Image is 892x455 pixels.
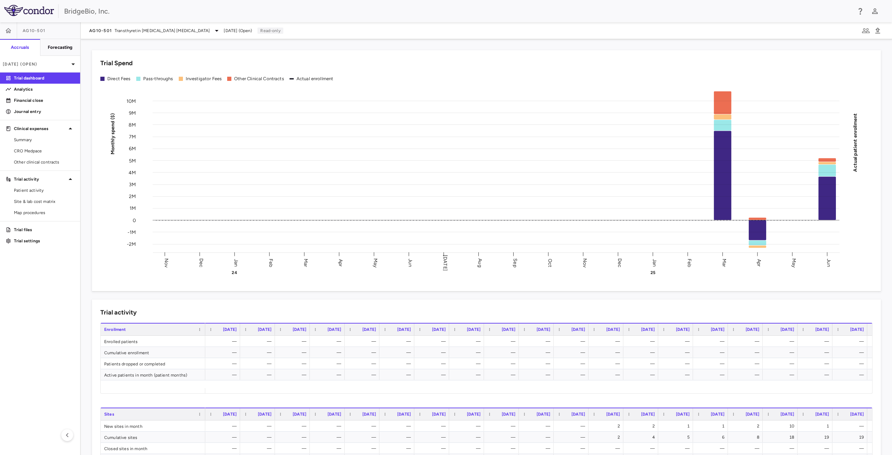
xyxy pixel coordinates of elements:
span: [DATE] [641,327,655,332]
div: BridgeBio, Inc. [64,6,852,16]
div: — [316,347,341,358]
div: — [734,369,759,380]
div: — [664,347,690,358]
span: [DATE] [746,327,759,332]
div: — [595,443,620,454]
h6: Trial activity [100,308,137,317]
div: — [664,443,690,454]
text: Nov [163,258,169,267]
div: Cumulative sites [101,432,205,442]
tspan: 2M [129,194,136,199]
span: Summary [14,137,75,143]
div: — [560,358,585,369]
div: — [804,443,829,454]
span: [DATE] [780,412,794,417]
span: AG10-501 [23,28,45,33]
p: Clinical expenses [14,126,66,132]
div: Direct Fees [107,76,131,82]
div: — [525,420,550,432]
div: — [212,432,237,443]
div: — [525,369,550,380]
div: — [525,432,550,443]
div: — [769,336,794,347]
div: 6 [699,432,724,443]
div: — [281,369,306,380]
text: Aug [477,258,483,267]
div: 10 [769,420,794,432]
div: — [351,347,376,358]
div: — [630,443,655,454]
span: [DATE] [362,327,376,332]
text: 25 [651,270,655,275]
span: [DATE] [223,327,237,332]
div: — [351,369,376,380]
div: — [664,336,690,347]
div: — [386,432,411,443]
div: — [351,358,376,369]
div: — [734,443,759,454]
span: [DATE] [293,327,306,332]
text: Feb [268,258,274,267]
text: Feb [686,258,692,267]
span: [DATE] [571,412,585,417]
p: Trial activity [14,176,66,182]
span: [DATE] [537,327,550,332]
div: 5 [664,432,690,443]
tspan: 9M [129,110,136,116]
span: [DATE] [641,412,655,417]
div: — [804,369,829,380]
div: — [560,432,585,443]
text: Oct [547,258,553,267]
div: — [421,443,446,454]
span: [DATE] [815,327,829,332]
text: 24 [232,270,237,275]
div: — [595,369,620,380]
span: [DATE] [676,327,690,332]
div: — [421,432,446,443]
span: [DATE] [746,412,759,417]
div: — [734,336,759,347]
p: Trial dashboard [14,75,75,81]
div: — [212,420,237,432]
div: — [525,443,550,454]
div: — [664,369,690,380]
span: [DATE] [432,412,446,417]
div: 8 [734,432,759,443]
div: — [421,358,446,369]
text: Dec [198,258,204,267]
div: — [316,369,341,380]
span: Sites [104,412,114,417]
div: — [455,347,480,358]
div: — [246,358,271,369]
div: — [490,358,515,369]
p: Financial close [14,97,75,104]
div: — [560,347,585,358]
div: — [490,347,515,358]
div: — [769,347,794,358]
div: — [839,443,864,454]
text: May [372,258,378,267]
text: Dec [617,258,623,267]
div: 19 [839,432,864,443]
div: — [455,336,480,347]
tspan: Actual patient enrollment [852,113,858,172]
div: — [281,336,306,347]
span: [DATE] [432,327,446,332]
span: [DATE] [571,327,585,332]
div: — [560,443,585,454]
span: [DATE] [362,412,376,417]
div: — [455,443,480,454]
img: logo-full-SnFGN8VE.png [4,5,54,16]
div: — [490,336,515,347]
text: Mar [303,258,309,267]
span: [DATE] [606,412,620,417]
span: [DATE] [467,412,480,417]
span: AG10-501 [89,28,112,33]
text: Jun [407,259,413,267]
div: — [421,347,446,358]
p: Trial settings [14,238,75,244]
div: — [246,432,271,443]
div: — [386,336,411,347]
p: Journal entry [14,108,75,115]
div: — [630,347,655,358]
